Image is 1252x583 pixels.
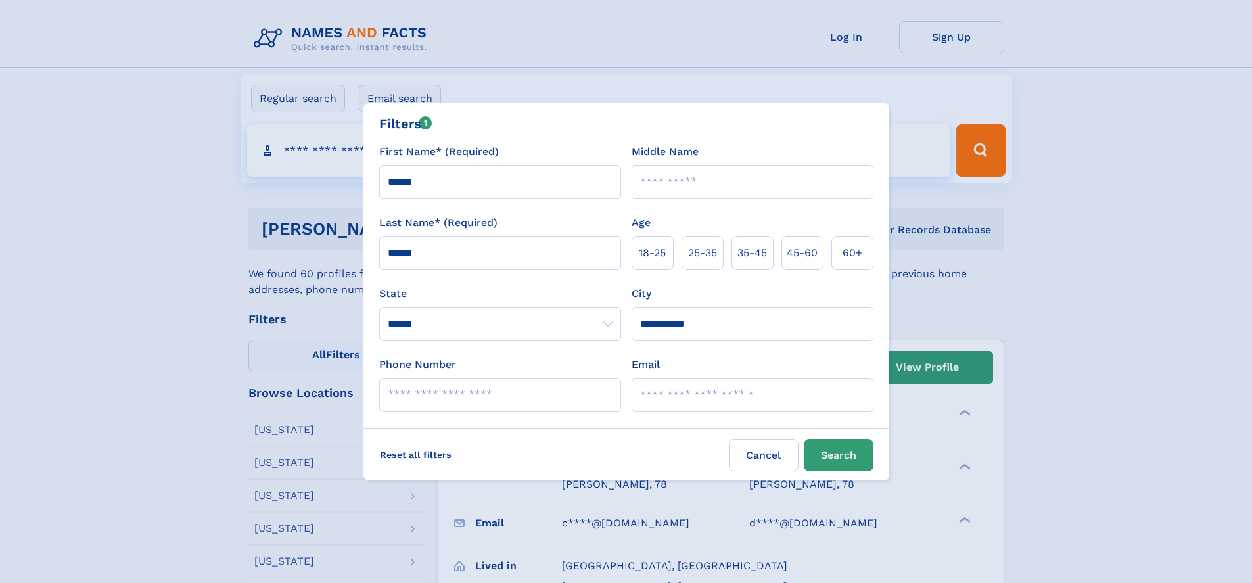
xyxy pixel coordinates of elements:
[688,245,717,261] span: 25‑35
[371,439,460,471] label: Reset all filters
[843,245,862,261] span: 60+
[729,439,799,471] label: Cancel
[804,439,873,471] button: Search
[379,114,432,133] div: Filters
[632,357,660,373] label: Email
[639,245,666,261] span: 18‑25
[787,245,818,261] span: 45‑60
[379,286,621,302] label: State
[379,215,498,231] label: Last Name* (Required)
[737,245,767,261] span: 35‑45
[379,144,499,160] label: First Name* (Required)
[632,144,699,160] label: Middle Name
[379,357,456,373] label: Phone Number
[632,215,651,231] label: Age
[632,286,651,302] label: City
